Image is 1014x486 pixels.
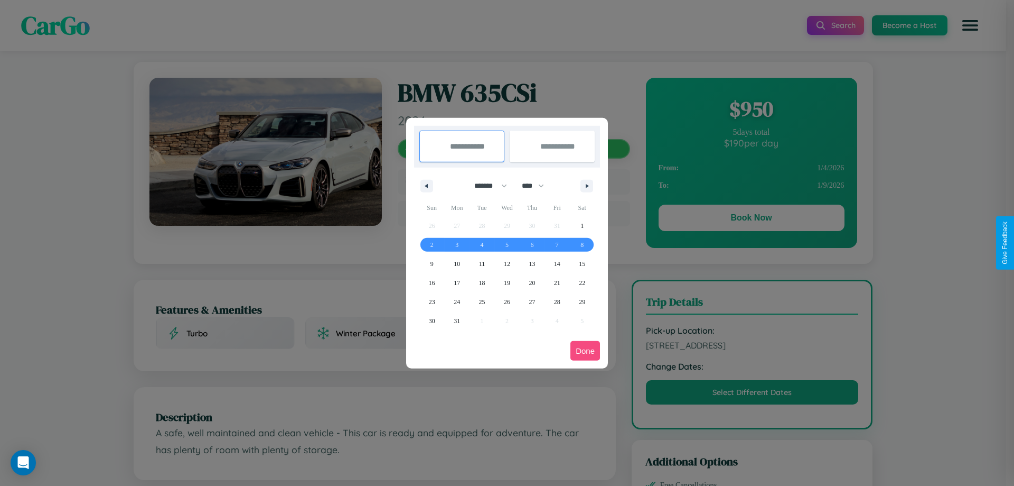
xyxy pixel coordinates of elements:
span: 5 [505,235,509,254]
span: 19 [504,273,510,292]
button: 5 [494,235,519,254]
div: Open Intercom Messenger [11,450,36,475]
span: 3 [455,235,458,254]
span: 28 [554,292,560,311]
span: 23 [429,292,435,311]
span: 17 [454,273,460,292]
span: Wed [494,199,519,216]
button: 18 [470,273,494,292]
button: 16 [419,273,444,292]
button: Done [570,341,600,361]
span: Sat [570,199,595,216]
button: 2 [419,235,444,254]
span: Mon [444,199,469,216]
span: 18 [479,273,485,292]
span: 24 [454,292,460,311]
div: Give Feedback [1001,222,1009,264]
span: 8 [580,235,584,254]
button: 7 [544,235,569,254]
span: 12 [504,254,510,273]
button: 19 [494,273,519,292]
span: Thu [520,199,544,216]
button: 6 [520,235,544,254]
button: 31 [444,311,469,331]
button: 14 [544,254,569,273]
button: 9 [419,254,444,273]
button: 22 [570,273,595,292]
button: 25 [470,292,494,311]
button: 24 [444,292,469,311]
button: 3 [444,235,469,254]
span: 27 [529,292,535,311]
span: 6 [530,235,533,254]
button: 15 [570,254,595,273]
span: 2 [430,235,434,254]
span: 20 [529,273,535,292]
span: 25 [479,292,485,311]
button: 13 [520,254,544,273]
button: 17 [444,273,469,292]
button: 1 [570,216,595,235]
span: 15 [579,254,585,273]
span: Tue [470,199,494,216]
span: 14 [554,254,560,273]
button: 12 [494,254,519,273]
span: 13 [529,254,535,273]
button: 4 [470,235,494,254]
button: 27 [520,292,544,311]
button: 21 [544,273,569,292]
span: 29 [579,292,585,311]
button: 10 [444,254,469,273]
span: 11 [479,254,485,273]
span: 4 [481,235,484,254]
button: 26 [494,292,519,311]
button: 23 [419,292,444,311]
span: 16 [429,273,435,292]
button: 29 [570,292,595,311]
span: 1 [580,216,584,235]
span: Fri [544,199,569,216]
button: 28 [544,292,569,311]
span: 10 [454,254,460,273]
span: 9 [430,254,434,273]
span: 26 [504,292,510,311]
button: 11 [470,254,494,273]
span: 21 [554,273,560,292]
span: 30 [429,311,435,331]
button: 20 [520,273,544,292]
span: Sun [419,199,444,216]
span: 31 [454,311,460,331]
button: 30 [419,311,444,331]
button: 8 [570,235,595,254]
span: 7 [556,235,559,254]
span: 22 [579,273,585,292]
